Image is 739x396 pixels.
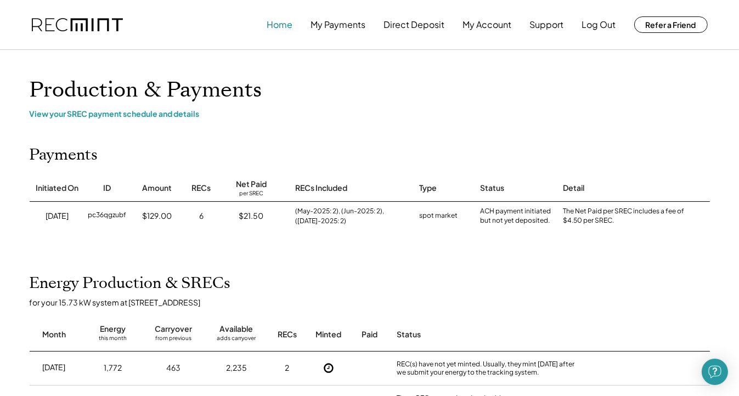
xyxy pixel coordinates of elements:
[236,179,267,190] div: Net Paid
[142,183,172,194] div: Amount
[43,362,66,373] div: [DATE]
[32,18,123,32] img: recmint-logotype%403x.png
[481,207,552,225] div: ACH payment initiated but not yet deposited.
[46,211,69,222] div: [DATE]
[384,14,445,36] button: Direct Deposit
[582,14,616,36] button: Log Out
[296,206,409,226] div: (May-2025: 2), (Jun-2025: 2), ([DATE]-2025: 2)
[267,14,293,36] button: Home
[100,324,126,335] div: Energy
[481,183,505,194] div: Status
[362,329,377,340] div: Paid
[166,363,180,374] div: 463
[30,109,710,118] div: View your SREC payment schedule and details
[634,16,708,33] button: Refer a Friend
[226,363,247,374] div: 2,235
[104,363,122,374] div: 1,772
[278,329,297,340] div: RECs
[311,14,366,36] button: My Payments
[155,335,191,346] div: from previous
[42,329,66,340] div: Month
[99,335,127,346] div: this month
[88,211,126,222] div: pc36qgzubf
[30,77,710,103] h1: Production & Payments
[463,14,512,36] button: My Account
[530,14,564,36] button: Support
[36,183,78,194] div: Initiated On
[30,274,231,293] h2: Energy Production & SRECs
[397,329,584,340] div: Status
[192,183,211,194] div: RECs
[103,183,111,194] div: ID
[315,329,341,340] div: Minted
[296,183,348,194] div: RECs Included
[397,360,584,377] div: REC(s) have not yet minted. Usually, they mint [DATE] after we submit your energy to the tracking...
[217,335,256,346] div: adds carryover
[239,190,263,198] div: per SREC
[320,360,337,376] button: Not Yet Minted
[30,297,721,307] div: for your 15.73 kW system at [STREET_ADDRESS]
[420,211,458,222] div: spot market
[420,183,437,194] div: Type
[702,359,728,385] div: Open Intercom Messenger
[239,211,264,222] div: $21.50
[142,211,172,222] div: $129.00
[155,324,192,335] div: Carryover
[563,207,690,225] div: The Net Paid per SREC includes a fee of $4.50 per SREC.
[285,363,290,374] div: 2
[563,183,585,194] div: Detail
[220,324,253,335] div: Available
[199,211,204,222] div: 6
[30,146,98,165] h2: Payments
